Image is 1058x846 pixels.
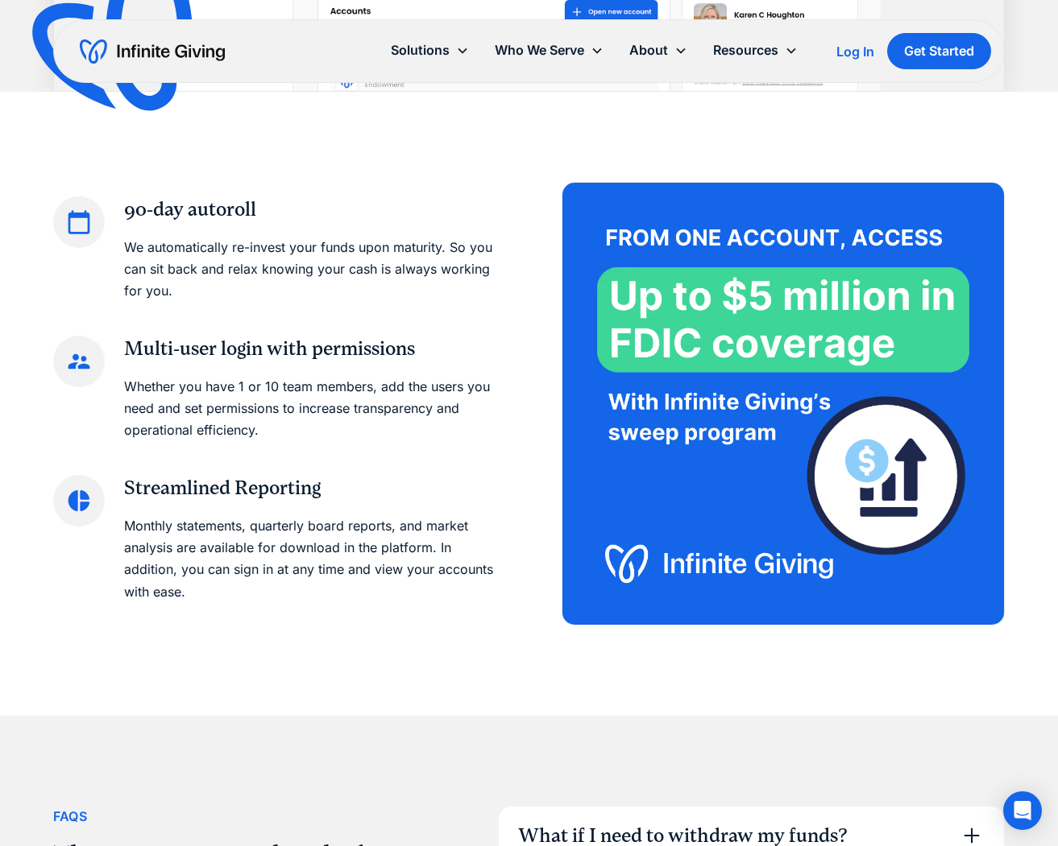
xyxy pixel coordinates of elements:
p: Monthly statements, quarterly board reports, and market analysis are available for download in th... [124,515,497,603]
h3: Streamlined Reporting [124,475,497,502]
div: About [629,39,668,61]
div: Resources [713,39,778,61]
p: Whether you have 1 or 10 team members, add the users you need and set permissions to increase tra... [124,376,497,442]
div: Log In [836,45,874,58]
a: Log In [836,42,874,61]
h3: Multi-user login with permissions [124,336,497,363]
div: Who We Serve [482,33,616,68]
a: home [80,39,225,64]
p: We automatically re-invest your funds upon maturity. So you can sit back and relax knowing your c... [124,237,497,303]
div: About [616,33,700,68]
h3: 90-day autoroll [124,196,497,224]
a: Get Started [887,33,991,69]
div: Solutions [391,39,450,61]
div: FAqs [53,806,88,827]
img: Credit card mockups [562,183,1005,625]
div: Who We Serve [495,39,584,61]
div: Resources [700,33,811,68]
div: Open Intercom Messenger [1003,791,1042,830]
div: Solutions [378,33,482,68]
